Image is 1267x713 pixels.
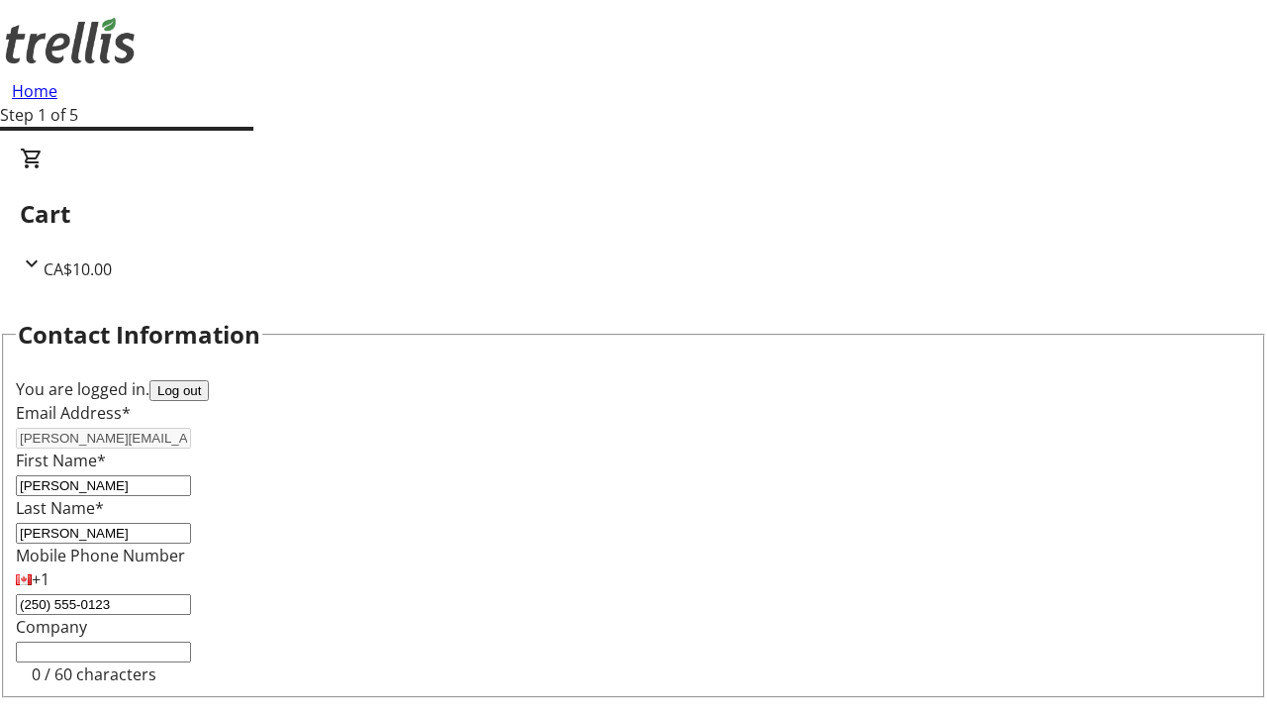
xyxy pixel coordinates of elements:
label: Email Address* [16,402,131,424]
span: CA$10.00 [44,258,112,280]
h2: Cart [20,196,1247,232]
div: CartCA$10.00 [20,147,1247,281]
button: Log out [149,380,209,401]
div: You are logged in. [16,377,1251,401]
tr-character-limit: 0 / 60 characters [32,663,156,685]
h2: Contact Information [18,317,260,353]
label: Company [16,616,87,638]
label: Mobile Phone Number [16,545,185,566]
input: (506) 234-5678 [16,594,191,615]
label: First Name* [16,450,106,471]
label: Last Name* [16,497,104,519]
